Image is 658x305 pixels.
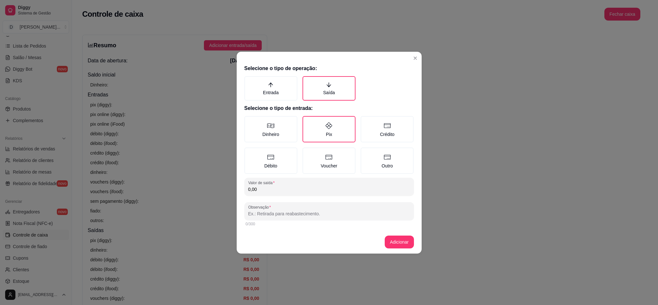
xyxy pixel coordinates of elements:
[303,148,355,174] label: Voucher
[361,116,414,142] label: Crédito
[248,211,410,217] input: Observação
[248,180,277,185] label: Valor de saída
[248,204,273,210] label: Observação
[244,104,414,112] h2: Selecione o tipo de entrada:
[244,116,297,142] label: Dinheiro
[246,221,413,227] div: 0/300
[268,82,274,88] span: arrow-up
[248,186,410,193] input: Valor de saída
[244,65,414,72] h2: Selecione o tipo de operação:
[244,76,297,101] label: Entrada
[244,148,297,174] label: Débito
[326,82,332,88] span: arrow-down
[410,53,420,63] button: Close
[303,116,355,142] label: Pix
[385,236,414,248] button: Adicionar
[303,76,355,101] label: Saída
[361,148,414,174] label: Outro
